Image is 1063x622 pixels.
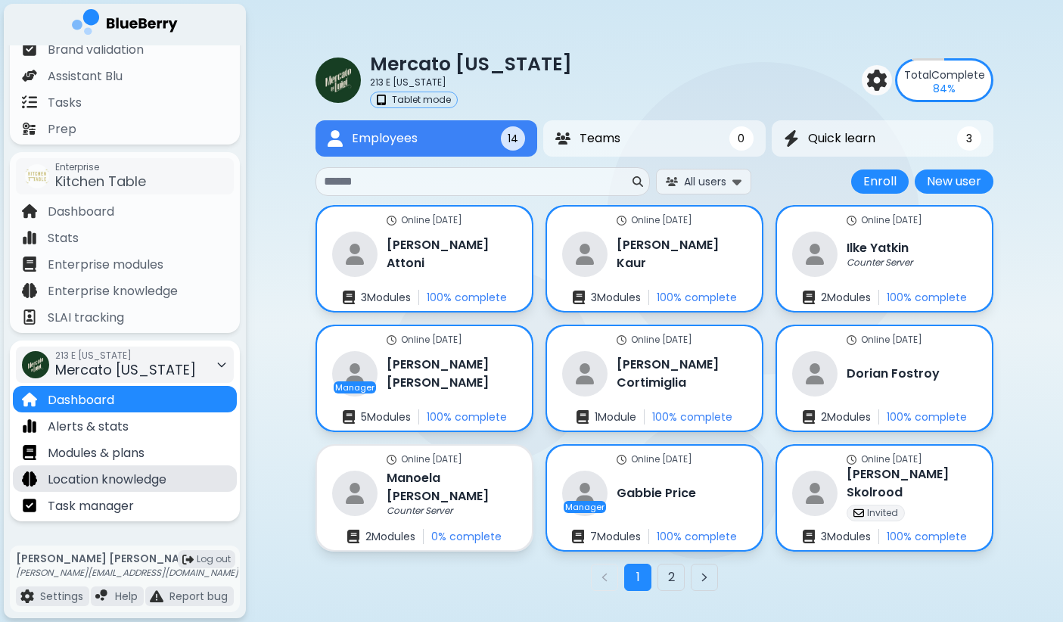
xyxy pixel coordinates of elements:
[617,335,626,345] img: online status
[545,205,763,313] a: online statusOnline [DATE]restaurant[PERSON_NAME] Kaurenrollments3Modules100% complete
[617,455,626,465] img: online status
[657,564,685,591] button: Go to page 2
[821,530,871,543] p: 3 Module s
[631,334,692,346] p: Online [DATE]
[595,410,636,424] p: 1 Module
[343,410,355,424] img: enrollments
[427,291,507,304] p: 100 % complete
[332,351,378,397] img: restaurant
[633,176,643,187] img: search icon
[22,95,37,110] img: file icon
[22,418,37,434] img: file icon
[365,530,415,543] p: 2 Module s
[545,325,763,432] a: online statusOnline [DATE]restaurant[PERSON_NAME] Cortimigliaenrollments1Module100% complete
[392,94,451,106] p: Tablet mode
[48,391,114,409] p: Dashboard
[22,257,37,272] img: file icon
[427,410,507,424] p: 100 % complete
[20,589,34,603] img: file icon
[347,530,359,543] img: enrollments
[387,216,396,225] img: online status
[853,508,864,518] img: invited
[617,484,696,502] h3: Gabbie Price
[22,498,37,513] img: file icon
[48,67,123,86] p: Assistant Blu
[508,132,518,145] span: 14
[328,130,343,148] img: Employees
[691,564,718,591] button: Next page
[591,564,618,591] button: Previous page
[387,335,396,345] img: online status
[387,356,517,392] h3: [PERSON_NAME] [PERSON_NAME]
[617,356,747,392] h3: [PERSON_NAME] Cortimiglia
[48,471,166,489] p: Location knowledge
[182,554,194,565] img: logout
[590,530,641,543] p: 7 Module s
[652,410,732,424] p: 100 % complete
[315,58,361,103] img: company thumbnail
[361,291,411,304] p: 3 Module s
[775,205,993,313] a: online statusOnline [DATE]restaurantIlke YatkinCounter Serverenrollments2Modules100% complete
[95,589,109,603] img: file icon
[343,291,355,304] img: enrollments
[387,455,396,465] img: online status
[22,471,37,487] img: file icon
[847,455,856,465] img: online status
[803,530,815,543] img: enrollments
[22,392,37,407] img: file icon
[22,445,37,460] img: file icon
[22,68,37,83] img: file icon
[657,530,737,543] p: 100 % complete
[370,76,446,89] p: 213 E [US_STATE]
[792,351,838,397] img: restaurant
[847,239,909,257] h3: Ilke Yatkin
[332,232,378,277] img: restaurant
[657,291,737,304] p: 100 % complete
[545,444,763,552] a: online statusOnline [DATE]restaurantManagerGabbie Priceenrollments7Modules100% complete
[732,174,741,188] img: expand
[335,383,375,392] p: Manager
[617,236,747,272] h3: [PERSON_NAME] Kaur
[370,51,572,76] p: Mercato [US_STATE]
[775,325,993,432] a: online statusOnline [DATE]restaurantDorian Fostroyenrollments2Modules100% complete
[656,169,751,194] button: All users
[48,120,76,138] p: Prep
[617,216,626,225] img: online status
[401,334,462,346] p: Online [DATE]
[40,589,83,603] p: Settings
[808,129,875,148] span: Quick learn
[48,229,79,247] p: Stats
[562,471,608,516] img: restaurant
[866,70,887,91] img: settings
[22,204,37,219] img: file icon
[401,453,462,465] p: Online [DATE]
[847,465,977,502] h3: [PERSON_NAME] Skolrood
[315,205,533,313] a: online statusOnline [DATE]restaurant[PERSON_NAME] Attonienrollments3Modules100% complete
[48,41,144,59] p: Brand validation
[48,497,134,515] p: Task manager
[572,530,584,543] img: enrollments
[48,203,114,221] p: Dashboard
[887,291,967,304] p: 100 % complete
[803,291,815,304] img: enrollments
[867,507,898,519] p: Invited
[887,410,967,424] p: 100 % complete
[16,567,238,579] p: [PERSON_NAME][EMAIL_ADDRESS][DOMAIN_NAME]
[22,309,37,325] img: file icon
[861,334,922,346] p: Online [DATE]
[847,216,856,225] img: online status
[904,68,985,82] p: Complete
[966,132,972,145] span: 3
[48,309,124,327] p: SLAI tracking
[401,214,462,226] p: Online [DATE]
[315,444,533,552] a: online statusOnline [DATE]restaurantManoela [PERSON_NAME]Counter Serverenrollments2Modules0% comp...
[562,232,608,277] img: restaurant
[48,444,145,462] p: Modules & plans
[847,365,940,383] h3: Dorian Fostroy
[22,230,37,245] img: file icon
[361,410,411,424] p: 5 Module s
[387,236,517,272] h3: [PERSON_NAME] Attoni
[555,132,570,145] img: Teams
[684,175,726,188] span: All users
[861,453,922,465] p: Online [DATE]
